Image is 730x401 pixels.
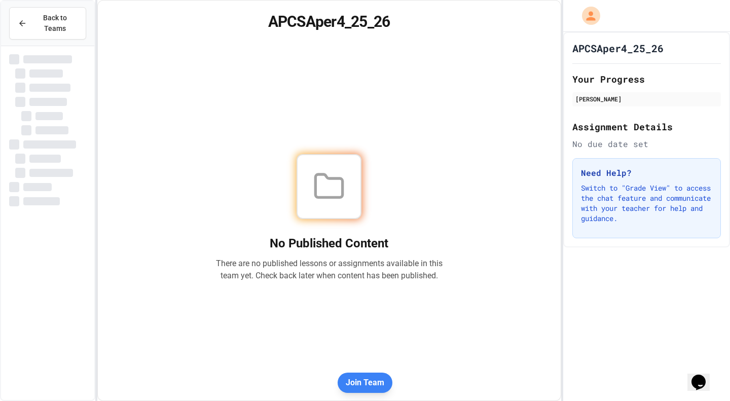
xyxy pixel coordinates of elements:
[571,4,603,27] div: My Account
[581,183,712,224] p: Switch to "Grade View" to access the chat feature and communicate with your teacher for help and ...
[215,235,443,251] h2: No Published Content
[572,120,721,134] h2: Assignment Details
[215,258,443,282] p: There are no published lessons or assignments available in this team yet. Check back later when c...
[687,360,720,391] iframe: chat widget
[572,138,721,150] div: No due date set
[9,7,86,40] button: Back to Teams
[33,13,78,34] span: Back to Teams
[572,72,721,86] h2: Your Progress
[575,94,718,103] div: [PERSON_NAME]
[338,373,392,393] button: Join Team
[110,13,549,31] h1: APCSAper4_25_26
[572,41,664,55] h1: APCSAper4_25_26
[581,167,712,179] h3: Need Help?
